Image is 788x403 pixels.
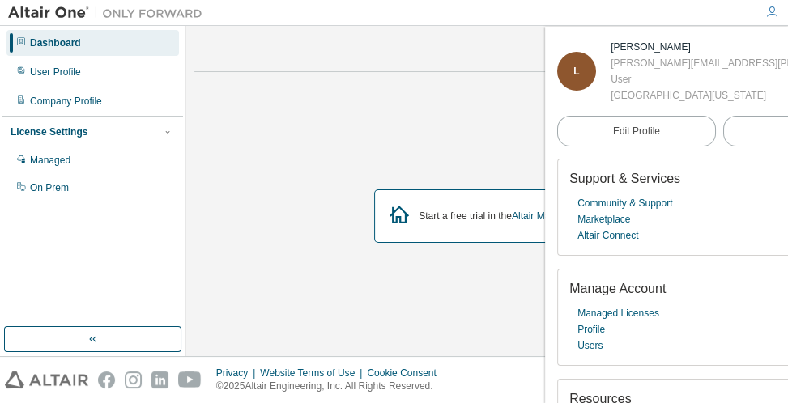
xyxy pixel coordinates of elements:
p: © 2025 Altair Engineering, Inc. All Rights Reserved. [216,380,446,393]
div: Privacy [216,367,260,380]
a: Altair Marketplace [512,210,590,222]
div: Dashboard [30,36,81,49]
span: L [573,66,579,77]
img: youtube.svg [178,371,202,388]
img: facebook.svg [98,371,115,388]
div: Website Terms of Use [260,367,367,380]
span: Support & Services [569,172,680,185]
a: Marketplace [577,211,630,227]
a: Altair Connect [577,227,638,244]
a: Edit Profile [557,116,716,146]
div: Managed [30,154,70,167]
img: altair_logo.svg [5,371,88,388]
div: Company Profile [30,95,102,108]
img: linkedin.svg [151,371,168,388]
div: License Settings [11,125,87,138]
div: Cookie Consent [367,367,445,380]
a: Community & Support [577,195,672,211]
img: instagram.svg [125,371,142,388]
div: User Profile [30,66,81,78]
span: Manage Account [569,282,666,295]
div: On Prem [30,181,69,194]
img: Altair One [8,5,211,21]
a: Profile [577,321,605,337]
a: Managed Licenses [577,305,659,321]
span: Edit Profile [613,125,660,138]
a: Users [577,337,603,354]
div: Start a free trial in the [419,210,590,223]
